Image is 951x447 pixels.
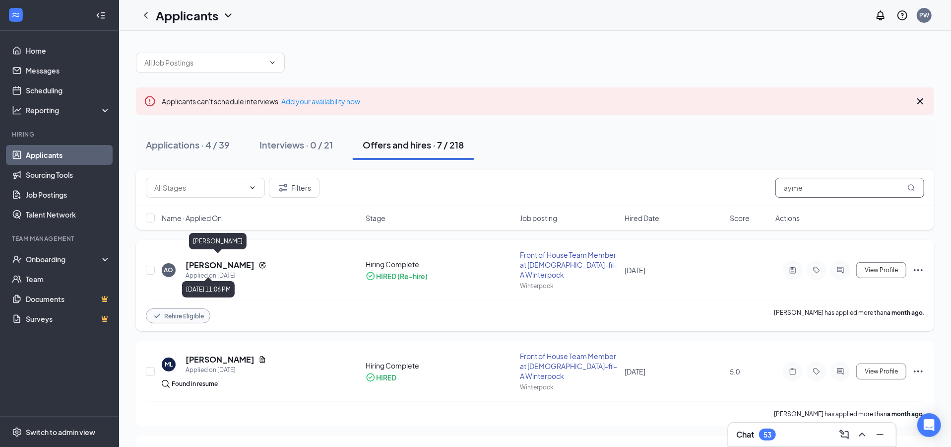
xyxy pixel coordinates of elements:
svg: Tag [811,266,823,274]
span: [DATE] [625,266,646,275]
div: AO [164,266,174,274]
svg: Ellipses [912,264,924,276]
svg: Minimize [874,429,886,441]
a: Applicants [26,145,111,165]
a: Home [26,41,111,61]
div: Winterpock [520,383,619,391]
svg: QuestionInfo [896,9,908,21]
svg: Document [258,356,266,364]
svg: ChevronDown [268,59,276,67]
svg: Tag [811,368,823,375]
span: Name · Applied On [162,213,222,223]
svg: Collapse [96,10,106,20]
b: a month ago [887,410,923,418]
div: Hiring [12,130,109,139]
div: Interviews · 0 / 21 [259,139,333,151]
button: ChevronUp [854,427,870,443]
div: Team Management [12,234,109,243]
span: Stage [366,213,385,223]
p: [PERSON_NAME] has applied more than . [774,308,924,323]
a: DocumentsCrown [26,289,111,309]
div: PW [919,11,929,19]
span: Score [730,213,750,223]
span: View Profile [865,267,898,274]
svg: Error [144,95,156,107]
a: Messages [26,61,111,80]
svg: Cross [914,95,926,107]
a: Scheduling [26,80,111,100]
svg: ComposeMessage [838,429,850,441]
h5: [PERSON_NAME] [186,260,254,271]
p: [PERSON_NAME] has applied more than . [774,410,924,418]
button: ComposeMessage [836,427,852,443]
svg: Settings [12,427,22,437]
svg: MagnifyingGlass [907,184,915,192]
div: HIRED [376,372,396,382]
div: Onboarding [26,254,102,264]
div: Applications · 4 / 39 [146,139,230,151]
span: View Profile [865,368,898,375]
svg: ChevronDown [249,184,256,192]
h5: [PERSON_NAME] [186,354,254,365]
svg: ChevronLeft [140,9,152,21]
input: All Job Postings [144,57,264,68]
div: 53 [763,431,771,439]
button: View Profile [856,262,906,278]
input: All Stages [154,182,245,193]
svg: Analysis [12,105,22,115]
h1: Applicants [156,7,218,24]
div: [PERSON_NAME] [189,233,247,249]
a: Team [26,269,111,289]
svg: Filter [277,182,289,194]
div: Switch to admin view [26,427,95,437]
b: a month ago [887,309,923,316]
a: Sourcing Tools [26,165,111,185]
svg: CheckmarkCircle [366,372,376,382]
div: [DATE] 11:06 PM [182,281,235,298]
div: HIRED (Re-hire) [376,271,428,281]
img: search.bf7aa3482b7795d4f01b.svg [162,380,170,388]
svg: Reapply [258,261,266,269]
h3: Chat [736,429,754,440]
span: 5.0 [730,367,740,376]
button: Minimize [872,427,888,443]
svg: ActiveChat [834,368,846,375]
span: Job posting [520,213,557,223]
div: Offers and hires · 7 / 218 [363,139,464,151]
div: Applied on [DATE] [186,271,266,281]
a: Job Postings [26,185,111,205]
svg: WorkstreamLogo [11,10,21,20]
svg: Note [787,368,799,375]
a: SurveysCrown [26,309,111,329]
a: Add your availability now [281,97,360,106]
svg: ActiveNote [787,266,799,274]
svg: ActiveChat [834,266,846,274]
span: Actions [775,213,800,223]
div: ML [165,360,173,369]
a: Talent Network [26,205,111,224]
div: Front of House Team Member at [DEMOGRAPHIC_DATA]-fil-A Winterpock [520,351,619,381]
svg: ChevronUp [856,429,868,441]
div: Front of House Team Member at [DEMOGRAPHIC_DATA]-fil-A Winterpock [520,250,619,280]
div: Hiring Complete [366,361,514,371]
div: Hiring Complete [366,259,514,269]
span: Hired Date [625,213,660,223]
svg: ChevronDown [222,9,234,21]
span: [DATE] [625,367,646,376]
span: Rehire Eligible [164,312,204,320]
div: Reporting [26,105,111,115]
svg: UserCheck [12,254,22,264]
div: Winterpock [520,282,619,290]
svg: Checkmark [152,311,162,321]
input: Search in offers and hires [775,178,924,198]
svg: Notifications [875,9,887,21]
svg: CheckmarkCircle [366,271,376,281]
button: View Profile [856,364,906,379]
button: Filter Filters [269,178,319,198]
span: Applicants can't schedule interviews. [162,97,360,106]
svg: Ellipses [912,366,924,377]
div: Open Intercom Messenger [917,413,941,437]
div: Found in resume [172,379,218,389]
div: Applied on [DATE] [186,365,266,375]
